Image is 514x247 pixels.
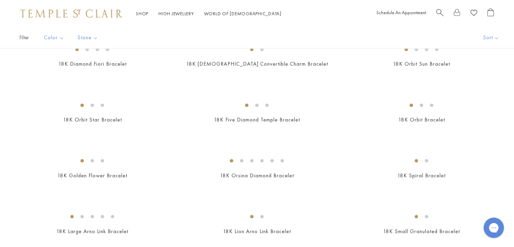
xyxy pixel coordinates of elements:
iframe: Gorgias live chat messenger [480,215,507,240]
a: 18K Lion Arno Link Bracelet [223,228,291,235]
a: World of [DEMOGRAPHIC_DATA]World of [DEMOGRAPHIC_DATA] [204,10,282,17]
a: ShopShop [136,10,148,17]
a: 18K [DEMOGRAPHIC_DATA] Convertible Charm Bracelet [186,60,328,67]
span: Stone [74,33,103,42]
button: Stone [73,30,103,45]
a: 18K Large Arno Link Bracelet [56,228,128,235]
a: High JewelleryHigh Jewellery [158,10,194,17]
a: 18K Diamond Fiori Bracelet [58,60,126,67]
a: 18K Orsina Diamond Bracelet [220,172,294,179]
a: 18K Golden Flower Bracelet [57,172,127,179]
nav: Main navigation [136,9,282,18]
a: 18K Orbit Star Bracelet [63,116,122,123]
a: 18K Five Diamond Temple Bracelet [214,116,300,123]
a: 18K Orbit Sun Bracelet [393,60,450,67]
a: 18K Small Granulated Bracelet [383,228,460,235]
a: Schedule An Appointment [376,9,426,16]
button: Show sort by [468,27,514,48]
img: Temple St. Clair [20,9,122,18]
a: 18K Spiral Bracelet [397,172,446,179]
a: Search [436,8,443,19]
a: View Wishlist [470,8,477,19]
span: Color [41,33,69,42]
button: Color [39,30,69,45]
a: 18K Orbit Bracelet [398,116,445,123]
a: Open Shopping Bag [487,8,494,19]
